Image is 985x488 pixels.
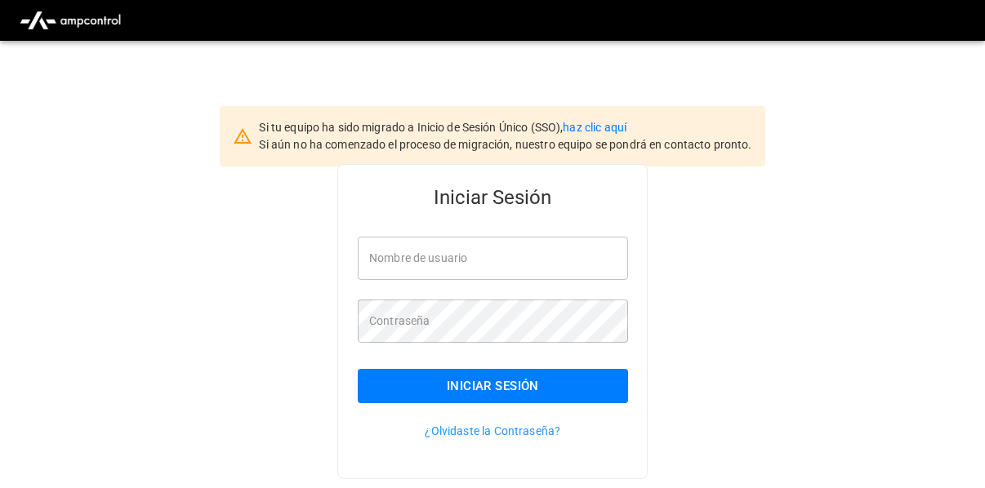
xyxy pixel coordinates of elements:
[358,184,628,211] h5: Iniciar Sesión
[259,138,751,151] span: Si aún no ha comenzado el proceso de migración, nuestro equipo se pondrá en contacto pronto.
[358,369,628,403] button: Iniciar Sesión
[13,5,127,36] img: ampcontrol.io logo
[358,423,628,439] p: ¿Olvidaste la Contraseña?
[563,121,626,134] a: haz clic aquí
[259,121,563,134] span: Si tu equipo ha sido migrado a Inicio de Sesión Único (SSO),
